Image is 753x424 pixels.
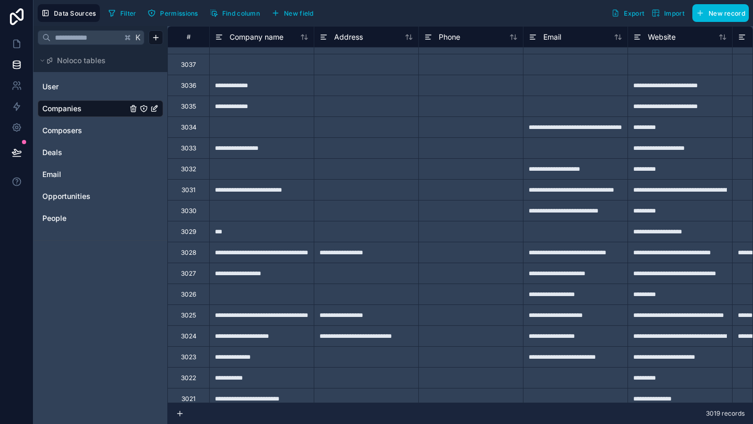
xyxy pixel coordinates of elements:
div: 3028 [181,249,196,257]
div: Email [38,166,163,183]
span: Noloco tables [57,55,106,66]
div: Deals [38,144,163,161]
div: User [38,78,163,95]
button: Filter [104,5,140,21]
div: 3030 [181,207,197,215]
div: 3023 [181,353,196,361]
span: Address [334,32,363,42]
span: Website [648,32,676,42]
span: New field [284,9,314,17]
div: 3031 [181,186,196,194]
span: Export [624,9,644,17]
span: Company name [230,32,283,42]
div: 3026 [181,290,196,299]
a: Email [42,169,127,180]
div: 3025 [181,311,196,320]
button: Find column [206,5,264,21]
span: People [42,213,66,223]
span: K [134,34,142,41]
span: Data Sources [54,9,96,17]
a: Opportunities [42,191,127,202]
button: Export [608,4,648,22]
div: 3027 [181,269,196,278]
span: Filter [120,9,136,17]
div: 3037 [181,61,196,69]
a: Permissions [144,5,206,21]
div: People [38,210,163,227]
span: Companies [42,103,82,114]
div: Composers [38,122,163,139]
button: Data Sources [38,4,100,22]
span: Find column [222,9,260,17]
button: Permissions [144,5,201,21]
span: New record [709,9,745,17]
span: Opportunities [42,191,90,202]
div: 3029 [181,228,196,236]
a: Composers [42,125,127,136]
div: 3022 [181,374,196,382]
span: Email [543,32,561,42]
a: Companies [42,103,127,114]
button: New record [692,4,749,22]
button: Import [648,4,688,22]
span: Email [42,169,61,180]
div: Opportunities [38,188,163,205]
a: User [42,81,127,92]
div: # [176,33,201,41]
span: Phone [439,32,460,42]
a: Deals [42,147,127,158]
a: People [42,213,127,223]
span: Permissions [160,9,198,17]
span: Composers [42,125,82,136]
span: User [42,81,59,92]
div: 3036 [181,81,196,90]
button: New field [268,5,317,21]
div: 3034 [181,123,197,132]
span: Import [664,9,684,17]
div: Companies [38,100,163,117]
button: Noloco tables [38,53,157,68]
span: 3019 records [706,409,745,418]
div: 3032 [181,165,196,173]
span: Deals [42,147,62,158]
div: 3024 [181,332,197,340]
div: 3033 [181,144,196,152]
div: 3021 [181,395,196,403]
a: New record [688,4,749,22]
div: 3035 [181,102,196,111]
